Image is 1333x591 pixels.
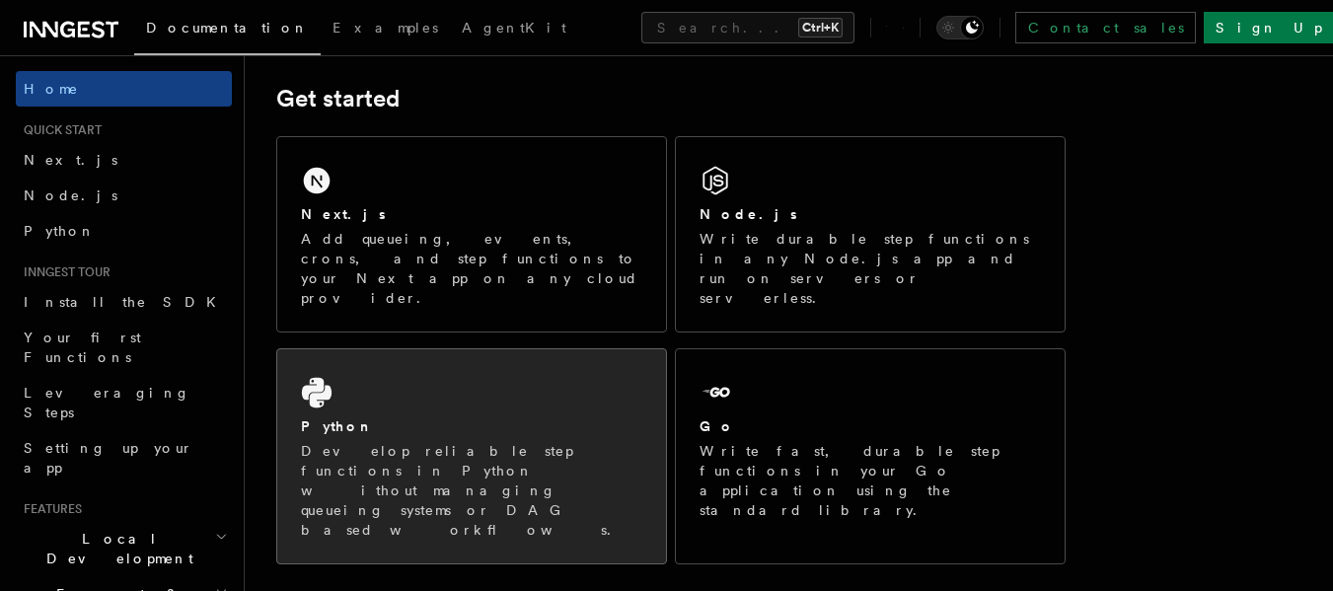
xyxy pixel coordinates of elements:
[301,416,374,436] h2: Python
[16,430,232,485] a: Setting up your app
[675,136,1066,332] a: Node.jsWrite durable step functions in any Node.js app and run on servers or serverless.
[146,20,309,36] span: Documentation
[24,223,96,239] span: Python
[462,20,566,36] span: AgentKit
[700,416,735,436] h2: Go
[16,320,232,375] a: Your first Functions
[641,12,854,43] button: Search...Ctrl+K
[16,521,232,576] button: Local Development
[24,294,228,310] span: Install the SDK
[16,213,232,249] a: Python
[16,71,232,107] a: Home
[16,142,232,178] a: Next.js
[24,152,117,168] span: Next.js
[16,178,232,213] a: Node.js
[798,18,843,37] kbd: Ctrl+K
[24,385,190,420] span: Leveraging Steps
[16,501,82,517] span: Features
[301,204,386,224] h2: Next.js
[24,79,79,99] span: Home
[333,20,438,36] span: Examples
[700,441,1041,520] p: Write fast, durable step functions in your Go application using the standard library.
[24,330,141,365] span: Your first Functions
[301,229,642,308] p: Add queueing, events, crons, and step functions to your Next app on any cloud provider.
[276,136,667,332] a: Next.jsAdd queueing, events, crons, and step functions to your Next app on any cloud provider.
[675,348,1066,564] a: GoWrite fast, durable step functions in your Go application using the standard library.
[700,229,1041,308] p: Write durable step functions in any Node.js app and run on servers or serverless.
[16,284,232,320] a: Install the SDK
[134,6,321,55] a: Documentation
[301,441,642,540] p: Develop reliable step functions in Python without managing queueing systems or DAG based workflows.
[276,348,667,564] a: PythonDevelop reliable step functions in Python without managing queueing systems or DAG based wo...
[16,122,102,138] span: Quick start
[24,440,193,476] span: Setting up your app
[450,6,578,53] a: AgentKit
[16,375,232,430] a: Leveraging Steps
[24,187,117,203] span: Node.js
[700,204,797,224] h2: Node.js
[276,85,400,112] a: Get started
[1015,12,1196,43] a: Contact sales
[16,529,215,568] span: Local Development
[936,16,984,39] button: Toggle dark mode
[16,264,111,280] span: Inngest tour
[321,6,450,53] a: Examples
